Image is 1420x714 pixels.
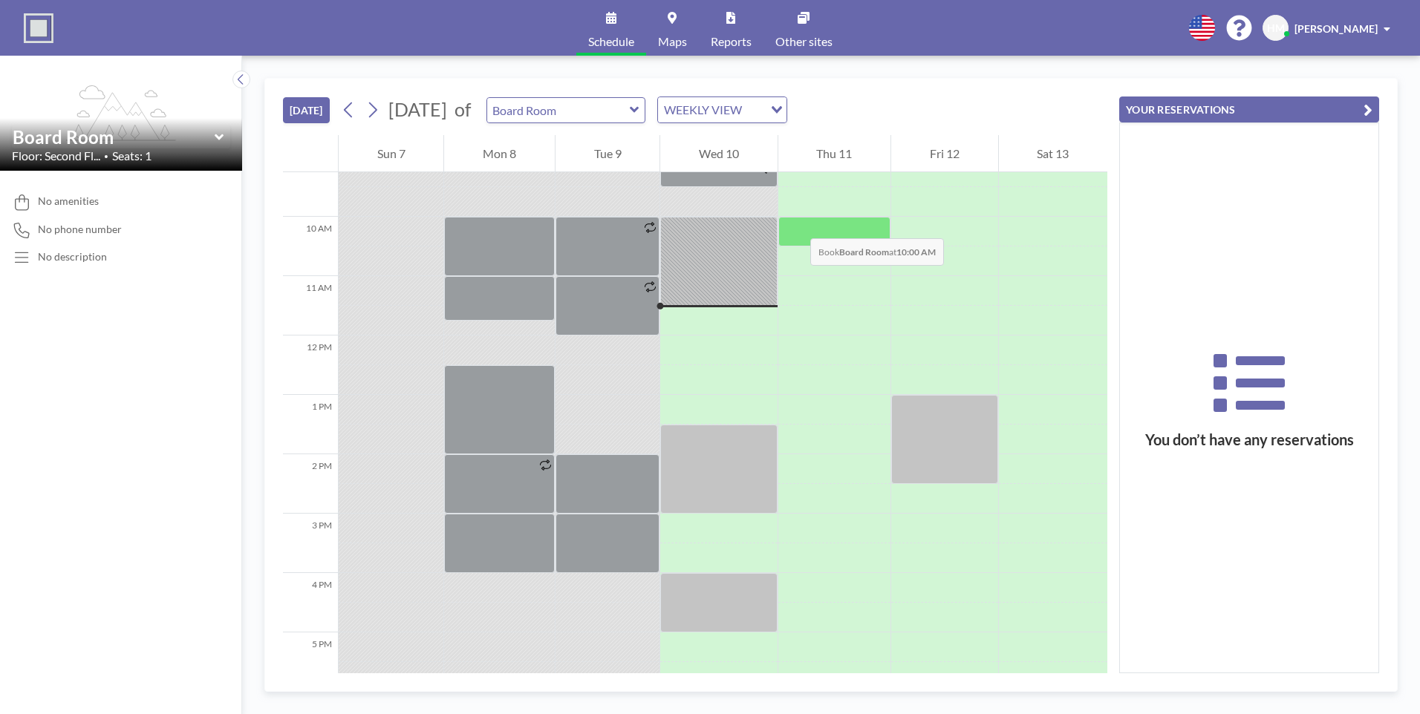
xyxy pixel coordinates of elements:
div: 5 PM [283,632,338,692]
div: 3 PM [283,514,338,573]
div: 12 PM [283,335,338,395]
div: Mon 8 [444,135,554,172]
span: WEEKLY VIEW [661,100,745,119]
b: Board Room [839,246,889,258]
img: organization-logo [24,13,53,43]
div: Fri 12 [891,135,997,172]
b: 10:00 AM [896,246,936,258]
span: [PERSON_NAME] [1294,22,1378,35]
div: 1 PM [283,395,338,454]
span: Book at [810,238,944,266]
div: Tue 9 [556,135,659,172]
div: Search for option [658,97,786,122]
div: Sun 7 [339,135,443,172]
h3: You don’t have any reservations [1120,430,1378,449]
button: [DATE] [283,97,330,123]
input: Search for option [746,100,762,119]
span: Schedule [588,36,634,48]
div: Sat 13 [999,135,1107,172]
span: No amenities [38,194,99,208]
span: Other sites [775,36,833,48]
div: 2 PM [283,454,338,514]
button: YOUR RESERVATIONS [1119,96,1379,122]
input: Board Room [13,126,215,148]
div: 9 AM [283,157,338,217]
span: HM [1267,22,1285,35]
div: No description [38,250,107,263]
span: • [104,151,108,161]
span: Seats: 1 [112,148,152,163]
span: Floor: Second Fl... [12,148,100,163]
div: Thu 11 [778,135,890,172]
span: Maps [658,36,687,48]
div: 4 PM [283,573,338,632]
div: 10 AM [283,217,338,276]
span: of [455,98,471,121]
span: Reports [711,36,752,48]
input: Board Room [487,98,630,122]
div: Wed 10 [660,135,777,172]
span: [DATE] [388,98,447,120]
div: 11 AM [283,276,338,335]
span: No phone number [38,223,122,236]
